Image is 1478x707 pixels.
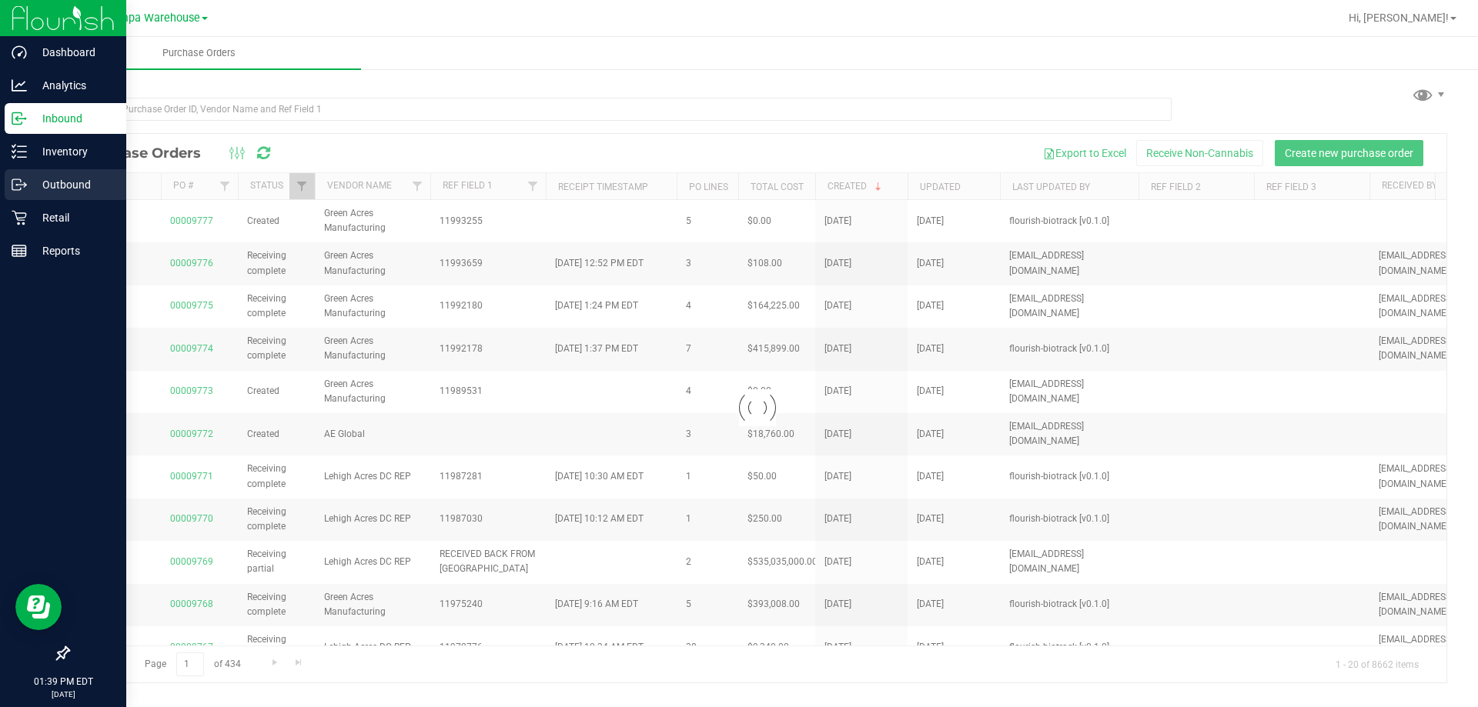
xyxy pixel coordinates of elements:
[12,210,27,225] inline-svg: Retail
[7,675,119,689] p: 01:39 PM EDT
[12,243,27,258] inline-svg: Reports
[12,111,27,126] inline-svg: Inbound
[142,46,256,60] span: Purchase Orders
[12,78,27,93] inline-svg: Analytics
[7,689,119,700] p: [DATE]
[106,12,200,25] span: Tampa Warehouse
[27,109,119,128] p: Inbound
[27,175,119,194] p: Outbound
[1349,12,1449,24] span: Hi, [PERSON_NAME]!
[27,76,119,95] p: Analytics
[68,98,1172,121] input: Search Purchase Order ID, Vendor Name and Ref Field 1
[15,584,62,630] iframe: Resource center
[12,177,27,192] inline-svg: Outbound
[12,144,27,159] inline-svg: Inventory
[37,37,361,69] a: Purchase Orders
[27,208,119,227] p: Retail
[27,242,119,260] p: Reports
[27,43,119,62] p: Dashboard
[12,45,27,60] inline-svg: Dashboard
[27,142,119,161] p: Inventory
